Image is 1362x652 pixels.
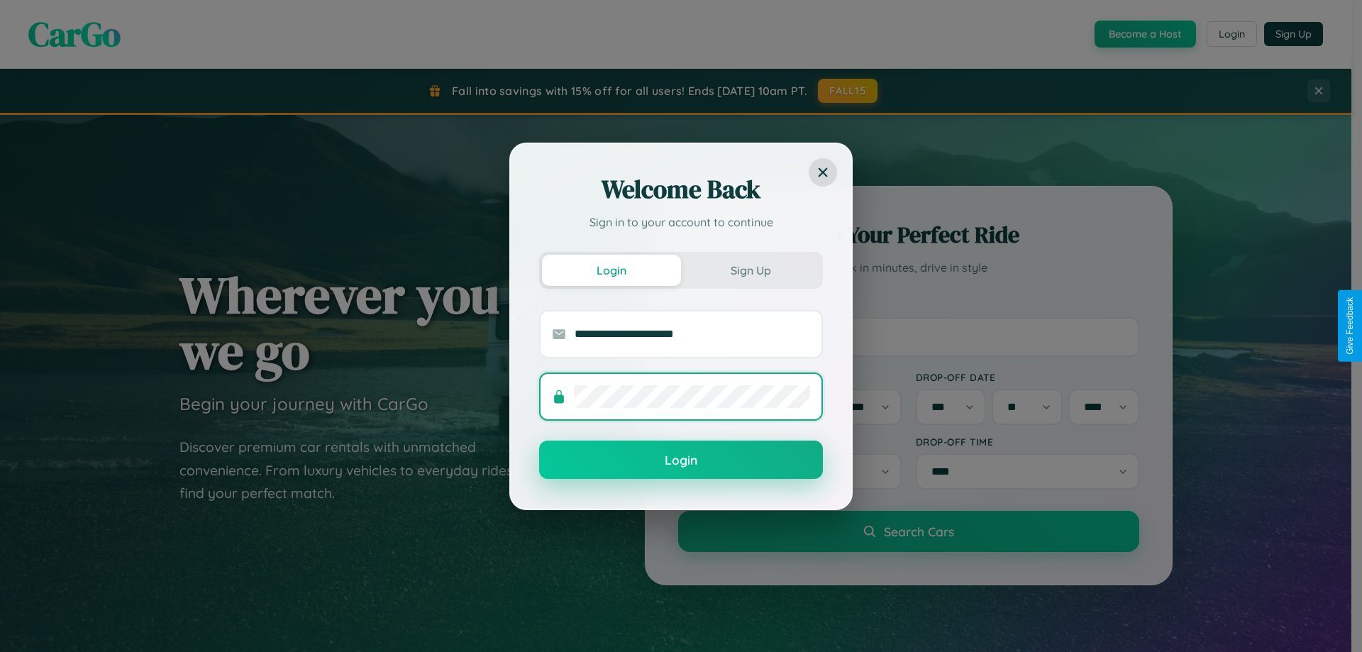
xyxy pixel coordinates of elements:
h2: Welcome Back [539,172,823,206]
div: Give Feedback [1345,297,1355,355]
button: Login [539,441,823,479]
button: Sign Up [681,255,820,286]
p: Sign in to your account to continue [539,214,823,231]
button: Login [542,255,681,286]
